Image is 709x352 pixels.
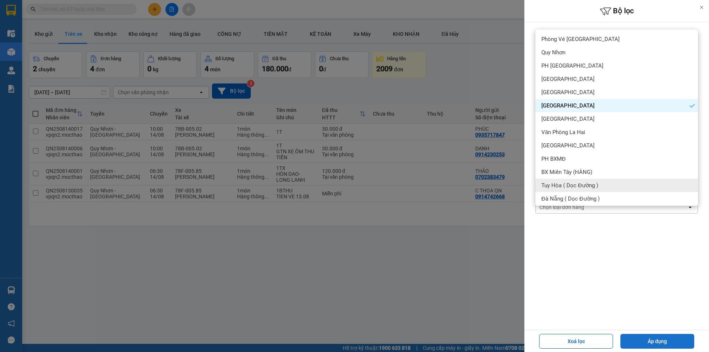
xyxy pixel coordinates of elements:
[541,195,600,202] span: Đà Nẵng ( Dọc Đường )
[687,204,693,210] svg: open
[541,75,595,83] span: [GEOGRAPHIC_DATA]
[541,89,595,96] span: [GEOGRAPHIC_DATA]
[541,182,598,189] span: Tuy Hòa ( Dọc Đường )
[620,334,694,349] button: Áp dụng
[541,35,620,43] span: Phòng Vé [GEOGRAPHIC_DATA]
[541,155,566,163] span: PH BXMĐ
[535,30,698,206] ul: Menu
[541,49,565,56] span: Quy Nhơn
[541,129,585,136] span: Văn Phòng La Hai
[540,204,584,211] div: Chọn loại đơn hàng
[541,168,592,176] span: BX Miền Tây (HÀNG)
[541,102,595,109] span: [GEOGRAPHIC_DATA]
[541,142,595,149] span: [GEOGRAPHIC_DATA]
[539,334,613,349] button: Xoá lọc
[541,62,603,69] span: PH [GEOGRAPHIC_DATA]
[524,6,709,17] h6: Bộ lọc
[541,115,595,123] span: [GEOGRAPHIC_DATA]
